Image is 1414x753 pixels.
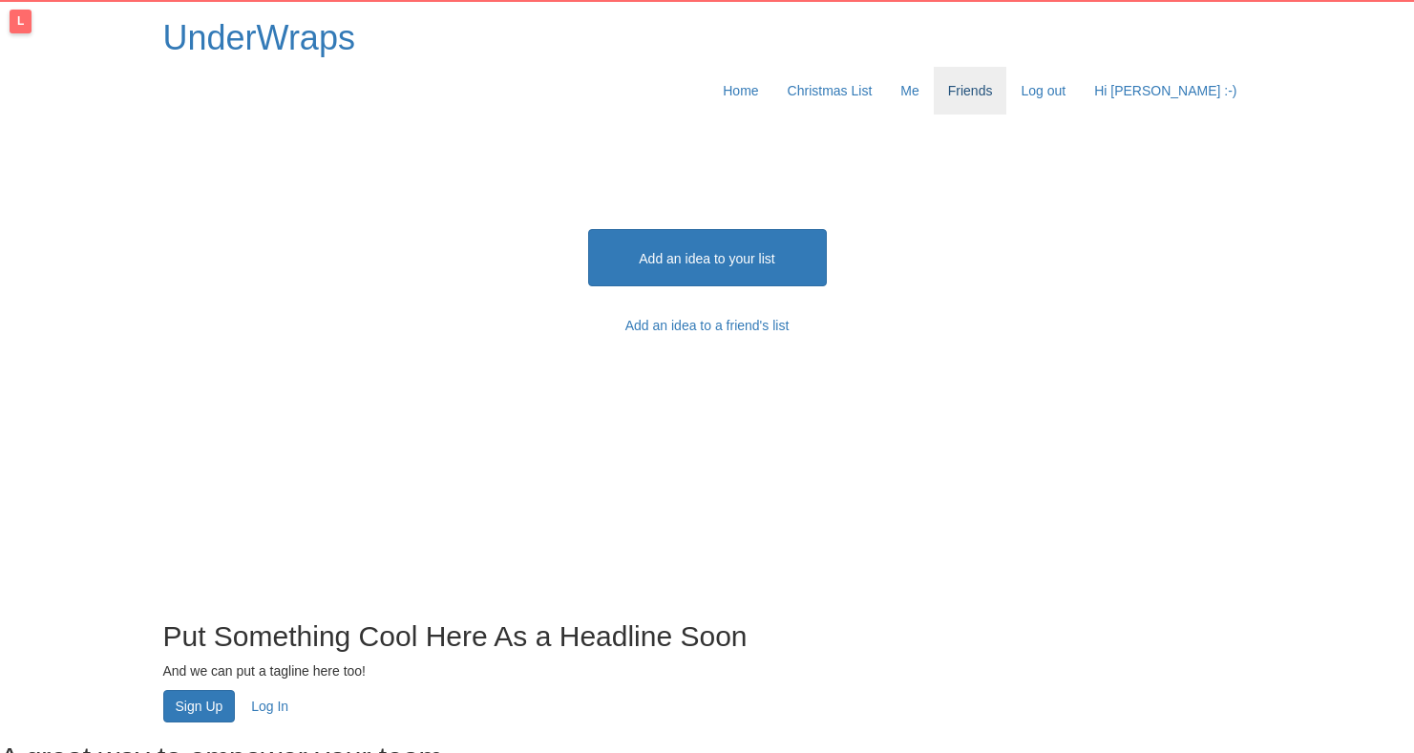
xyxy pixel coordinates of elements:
[1080,67,1251,115] a: Hi [PERSON_NAME] :-)
[588,296,827,353] a: Add an idea to a friend's list
[934,67,1007,115] a: Friends
[10,10,32,33] div: Local Development Environment
[773,67,887,115] a: Christmas List
[163,620,1252,652] h2: Put Something Cool Here As a Headline Soon
[588,229,827,286] a: Add an idea to your list
[708,67,772,115] a: Home
[163,690,236,722] a: Sign Up
[886,67,933,115] a: Me
[163,18,355,57] a: UnderWraps
[1006,67,1080,115] a: Log out
[239,690,301,722] a: Log In
[163,661,1252,680] p: And we can put a tagline here too!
